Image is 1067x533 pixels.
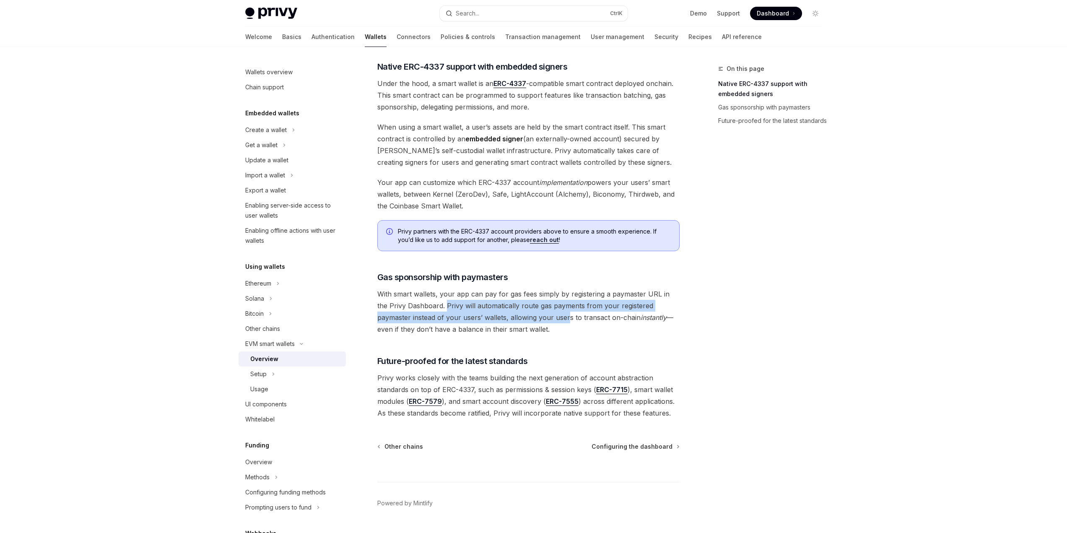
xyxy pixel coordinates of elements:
span: On this page [727,64,764,74]
div: Chain support [245,82,284,92]
a: Update a wallet [239,153,346,168]
a: Wallets [365,27,387,47]
a: reach out [530,236,559,244]
button: Toggle Get a wallet section [239,138,346,153]
div: Solana [245,294,264,304]
a: Security [654,27,678,47]
button: Toggle dark mode [809,7,822,20]
div: Whitelabel [245,414,275,424]
span: Privy works closely with the teams building the next generation of account abstraction standards ... [377,372,680,419]
svg: Info [386,228,395,237]
a: Other chains [239,321,346,336]
div: Enabling server-side access to user wallets [245,200,341,221]
a: Configuring the dashboard [592,442,679,451]
div: Methods [245,472,270,482]
a: Enabling offline actions with user wallets [239,223,346,248]
h5: Funding [245,440,269,450]
a: Enabling server-side access to user wallets [239,198,346,223]
a: Support [717,9,740,18]
div: Ethereum [245,278,271,289]
h5: Using wallets [245,262,285,272]
button: Open search [440,6,628,21]
button: Toggle Setup section [239,367,346,382]
div: Bitcoin [245,309,264,319]
a: Welcome [245,27,272,47]
div: Search... [456,8,479,18]
button: Toggle Methods section [239,470,346,485]
span: Dashboard [757,9,789,18]
img: light logo [245,8,297,19]
a: Overview [239,455,346,470]
span: With smart wallets, your app can pay for gas fees simply by registering a paymaster URL in the Pr... [377,288,680,335]
span: Your app can customize which ERC-4337 account powers your users’ smart wallets, between Kernel (Z... [377,177,680,212]
div: Wallets overview [245,67,293,77]
div: Update a wallet [245,155,288,165]
button: Toggle Bitcoin section [239,306,346,321]
div: Usage [250,384,268,394]
a: Policies & controls [441,27,495,47]
a: Recipes [688,27,712,47]
a: Dashboard [750,7,802,20]
button: Toggle Create a wallet section [239,122,346,138]
div: Create a wallet [245,125,287,135]
h5: Embedded wallets [245,108,299,118]
a: Wallets overview [239,65,346,80]
div: Overview [245,457,272,467]
button: Toggle EVM smart wallets section [239,336,346,351]
span: Native ERC-4337 support with embedded signers [377,61,568,73]
span: Under the hood, a smart wallet is an -compatible smart contract deployed onchain. This smart cont... [377,78,680,113]
a: Other chains [378,442,423,451]
div: Enabling offline actions with user wallets [245,226,341,246]
a: Authentication [312,27,355,47]
span: Configuring the dashboard [592,442,672,451]
a: Chain support [239,80,346,95]
a: ERC-4337 [493,79,526,88]
a: Usage [239,382,346,397]
a: ERC-7579 [409,397,442,406]
button: Toggle Solana section [239,291,346,306]
div: Setup [250,369,267,379]
a: Future-proofed for the latest standards [718,114,829,127]
a: Demo [690,9,707,18]
div: Import a wallet [245,170,285,180]
span: Privy partners with the ERC-4337 account providers above to ensure a smooth experience. If you’d ... [398,227,671,244]
a: Overview [239,351,346,367]
div: EVM smart wallets [245,339,295,349]
a: Export a wallet [239,183,346,198]
a: User management [591,27,644,47]
strong: embedded signer [465,135,523,143]
span: Future-proofed for the latest standards [377,355,528,367]
a: ERC-7555 [546,397,579,406]
a: Gas sponsorship with paymasters [718,101,829,114]
div: Get a wallet [245,140,278,150]
button: Toggle Ethereum section [239,276,346,291]
div: Prompting users to fund [245,502,312,512]
span: Other chains [384,442,423,451]
div: Other chains [245,324,280,334]
div: Overview [250,354,278,364]
div: Configuring funding methods [245,487,326,497]
a: Whitelabel [239,412,346,427]
em: implementation [539,178,587,187]
a: Powered by Mintlify [377,499,433,507]
div: Export a wallet [245,185,286,195]
em: instantly [641,313,667,322]
span: When using a smart wallet, a user’s assets are held by the smart contract itself. This smart cont... [377,121,680,168]
a: Configuring funding methods [239,485,346,500]
span: Ctrl K [610,10,623,17]
button: Toggle Import a wallet section [239,168,346,183]
span: Gas sponsorship with paymasters [377,271,508,283]
a: Native ERC-4337 support with embedded signers [718,77,829,101]
button: Toggle Prompting users to fund section [239,500,346,515]
a: ERC-7715 [596,385,628,394]
div: UI components [245,399,287,409]
a: Connectors [397,27,431,47]
a: UI components [239,397,346,412]
a: Basics [282,27,301,47]
a: Transaction management [505,27,581,47]
a: API reference [722,27,762,47]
